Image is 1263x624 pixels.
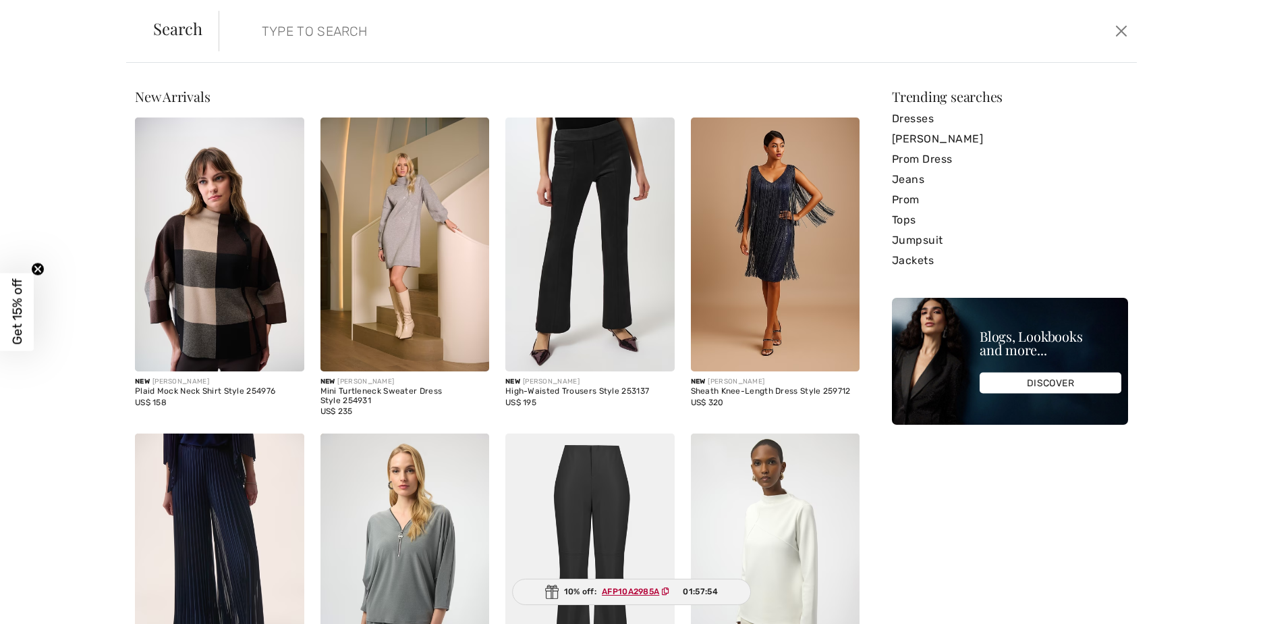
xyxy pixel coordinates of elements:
[505,398,536,407] span: US$ 195
[1111,20,1131,42] button: Close
[9,279,25,345] span: Get 15% off
[545,585,559,599] img: Gift.svg
[505,377,675,387] div: [PERSON_NAME]
[892,129,1128,149] a: [PERSON_NAME]
[505,378,520,386] span: New
[892,170,1128,190] a: Jeans
[252,11,896,51] input: TYPE TO SEARCH
[892,298,1128,425] img: Blogs, Lookbooks and more...
[512,579,751,605] div: 10% off:
[153,20,202,36] span: Search
[691,377,860,387] div: [PERSON_NAME]
[892,190,1128,210] a: Prom
[892,109,1128,129] a: Dresses
[892,210,1128,230] a: Tops
[135,118,304,371] img: Plaid Mock Neck Shirt Style 254976. Mocha/black
[691,118,860,371] img: Sheath Knee-Length Dress Style 259712. Navy
[135,378,150,386] span: New
[30,9,58,22] span: Help
[892,149,1128,170] a: Prom Dress
[320,378,335,386] span: New
[320,118,490,371] img: Mini Turtleneck Sweater Dress Style 254931. Grey melange
[320,387,490,406] div: Mini Turtleneck Sweater Dress Style 254931
[691,378,706,386] span: New
[980,373,1121,394] div: DISCOVER
[602,587,660,596] ins: AFP10A2985A
[892,230,1128,251] a: Jumpsuit
[320,407,353,416] span: US$ 235
[31,263,45,276] button: Close teaser
[691,398,724,407] span: US$ 320
[892,90,1128,103] div: Trending searches
[135,377,304,387] div: [PERSON_NAME]
[135,87,210,105] span: New Arrivals
[505,118,675,371] img: High-Waisted Trousers Style 253137. Black
[135,398,167,407] span: US$ 158
[683,586,717,598] span: 01:57:54
[980,330,1121,357] div: Blogs, Lookbooks and more...
[892,251,1128,271] a: Jackets
[691,387,860,396] div: Sheath Knee-Length Dress Style 259712
[135,387,304,396] div: Plaid Mock Neck Shirt Style 254976
[320,377,490,387] div: [PERSON_NAME]
[505,387,675,396] div: High-Waisted Trousers Style 253137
